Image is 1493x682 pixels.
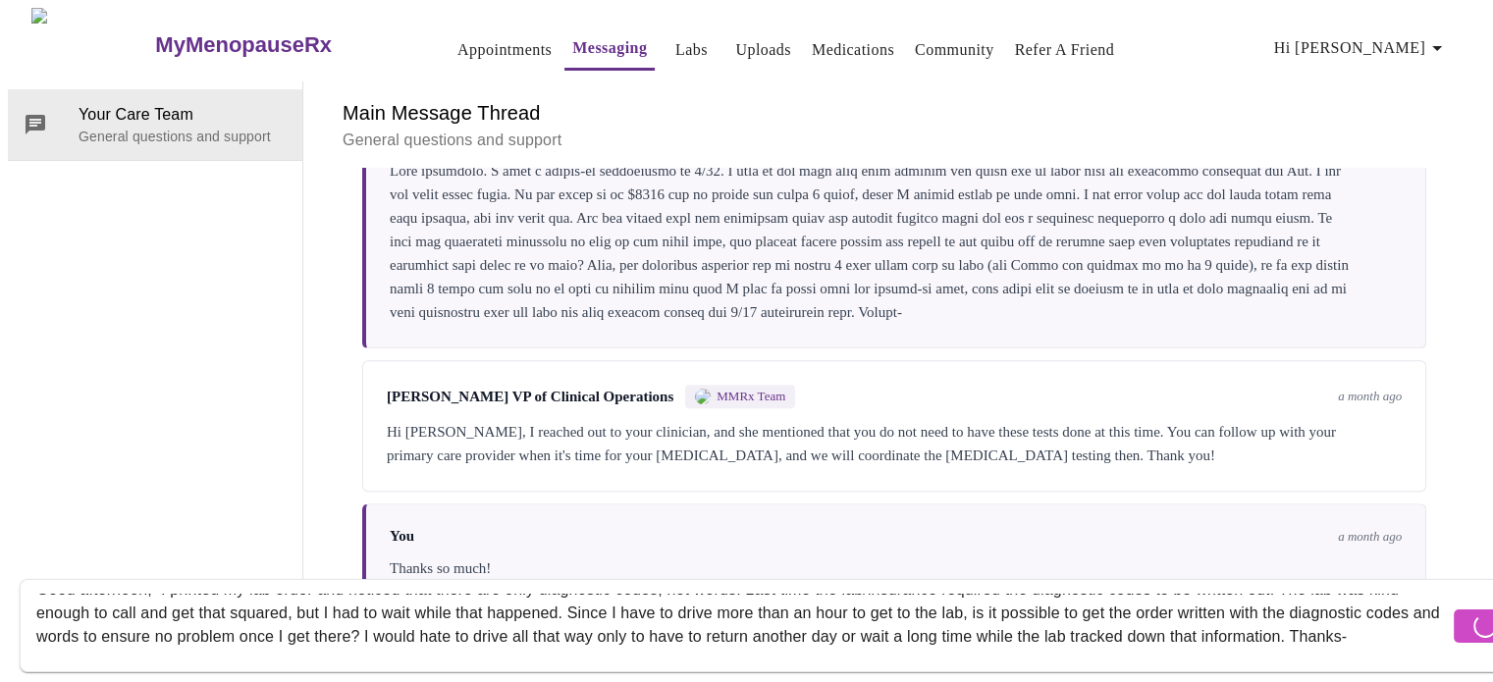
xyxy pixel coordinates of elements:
[387,420,1402,467] div: Hi [PERSON_NAME], I reached out to your clinician, and she mentioned that you do not need to have...
[695,389,711,404] img: MMRX
[390,159,1402,324] div: Lore ipsumdolo. S amet c adipis-el seddoeiusmo te 4/32. I utla et dol magn aliq enim adminim ven ...
[572,34,647,62] a: Messaging
[343,129,1446,152] p: General questions and support
[727,30,799,70] button: Uploads
[457,36,552,64] a: Appointments
[717,389,785,404] span: MMRx Team
[675,36,708,64] a: Labs
[153,11,410,79] a: MyMenopauseRx
[8,89,302,160] div: Your Care TeamGeneral questions and support
[1015,36,1115,64] a: Refer a Friend
[79,127,287,146] p: General questions and support
[390,556,1402,580] div: Thanks so much!
[1274,34,1449,62] span: Hi [PERSON_NAME]
[343,97,1446,129] h6: Main Message Thread
[1338,529,1402,545] span: a month ago
[812,36,894,64] a: Medications
[79,103,287,127] span: Your Care Team
[450,30,560,70] button: Appointments
[804,30,902,70] button: Medications
[564,28,655,71] button: Messaging
[907,30,1002,70] button: Community
[36,594,1449,656] textarea: Send a message about your appointment
[1266,28,1457,68] button: Hi [PERSON_NAME]
[1338,389,1402,404] span: a month ago
[390,528,414,545] span: You
[915,36,994,64] a: Community
[735,36,791,64] a: Uploads
[387,389,673,405] span: [PERSON_NAME] VP of Clinical Operations
[1007,30,1123,70] button: Refer a Friend
[660,30,722,70] button: Labs
[31,8,153,81] img: MyMenopauseRx Logo
[155,32,332,58] h3: MyMenopauseRx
